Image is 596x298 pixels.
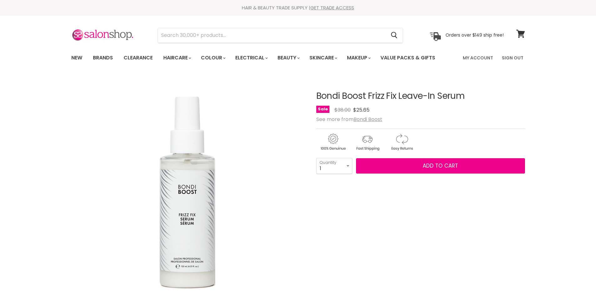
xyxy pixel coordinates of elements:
a: Colour [196,51,229,64]
a: GET TRADE ACCESS [310,4,354,11]
span: $38.00 [334,106,351,114]
span: $25.65 [353,106,369,114]
a: Beauty [273,51,303,64]
button: Search [386,28,403,43]
a: Brands [88,51,118,64]
a: New [67,51,87,64]
select: Quantity [316,158,352,174]
div: HAIR & BEAUTY TRADE SUPPLY | [64,5,533,11]
a: Value Packs & Gifts [376,51,440,64]
img: shipping.gif [351,133,384,152]
p: Orders over $149 ship free! [446,32,504,38]
a: Clearance [119,51,157,64]
ul: Main menu [67,49,450,67]
a: Sign Out [498,51,527,64]
a: Bondi Boost [354,116,382,123]
a: Makeup [342,51,374,64]
h1: Bondi Boost Frizz Fix Leave-In Serum [316,91,525,101]
input: Search [158,28,386,43]
span: Add to cart [423,162,458,169]
img: returns.gif [385,133,418,152]
a: Skincare [305,51,341,64]
button: Add to cart [356,158,525,174]
span: Sale [316,106,329,113]
span: See more from [316,116,382,123]
form: Product [158,28,403,43]
nav: Main [64,49,533,67]
a: Electrical [231,51,272,64]
a: Haircare [159,51,195,64]
img: genuine.gif [316,133,349,152]
a: My Account [459,51,497,64]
